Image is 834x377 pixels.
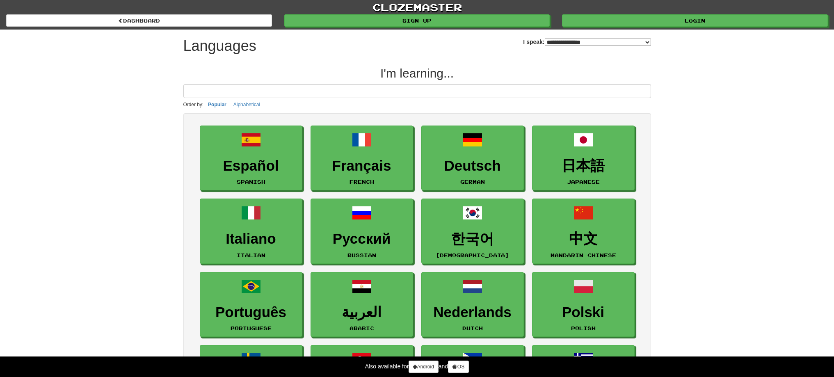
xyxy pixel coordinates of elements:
a: FrançaisFrench [311,126,413,191]
h3: 中文 [537,231,630,247]
button: Popular [206,100,229,109]
h3: 한국어 [426,231,519,247]
small: Spanish [237,179,265,185]
a: PolskiPolish [532,272,635,337]
a: Sign up [284,14,550,27]
h3: العربية [315,304,409,320]
h2: I'm learning... [183,66,651,80]
a: Login [562,14,828,27]
small: French [350,179,374,185]
h3: Nederlands [426,304,519,320]
small: Order by: [183,102,204,107]
small: Polish [571,325,596,331]
a: EspañolSpanish [200,126,302,191]
a: ItalianoItalian [200,199,302,264]
small: Dutch [462,325,483,331]
a: 한국어[DEMOGRAPHIC_DATA] [421,199,524,264]
small: Japanese [567,179,600,185]
select: I speak: [545,39,651,46]
small: Arabic [350,325,374,331]
small: German [460,179,485,185]
small: Italian [237,252,265,258]
a: Android [409,361,438,373]
h3: Español [204,158,298,174]
a: 中文Mandarin Chinese [532,199,635,264]
h3: Français [315,158,409,174]
h3: 日本語 [537,158,630,174]
a: DeutschGerman [421,126,524,191]
a: العربيةArabic [311,272,413,337]
a: iOS [448,361,469,373]
button: Alphabetical [231,100,263,109]
small: Mandarin Chinese [551,252,616,258]
a: PortuguêsPortuguese [200,272,302,337]
small: Russian [347,252,376,258]
h3: Русский [315,231,409,247]
label: I speak: [523,38,651,46]
h3: Português [204,304,298,320]
a: 日本語Japanese [532,126,635,191]
small: Portuguese [231,325,272,331]
small: [DEMOGRAPHIC_DATA] [436,252,509,258]
h3: Italiano [204,231,298,247]
h1: Languages [183,38,256,54]
a: РусскийRussian [311,199,413,264]
h3: Polski [537,304,630,320]
a: NederlandsDutch [421,272,524,337]
h3: Deutsch [426,158,519,174]
a: dashboard [6,14,272,27]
